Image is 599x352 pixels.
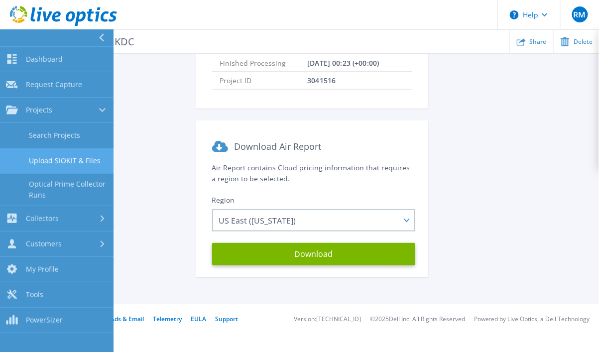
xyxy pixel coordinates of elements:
span: [DATE] 00:23 (+00:00) [308,54,379,71]
div: US East ([US_STATE]) [212,209,415,232]
span: PowerSizer [26,316,63,325]
span: Region [212,195,235,205]
span: Delete [574,39,593,45]
span: RM [574,10,586,18]
li: © 2025 Dell Inc. All Rights Reserved [370,316,465,323]
span: Projects [26,106,52,115]
a: Ads & Email [111,315,144,323]
a: Support [215,315,238,323]
span: Dashboard [26,55,63,64]
span: Finished Processing [220,54,308,71]
span: Project ID [220,72,308,89]
span: Tools [26,290,43,299]
li: Version: [TECHNICAL_ID] [294,316,361,323]
a: Telemetry [153,315,182,323]
span: My Profile [26,265,59,274]
span: Download Air Report [234,140,321,152]
span: Customers [26,239,62,248]
a: EULA [191,315,206,323]
button: Download [212,243,415,265]
span: Request Capture [26,80,82,89]
span: Collectors [26,214,59,223]
span: 3041516 [308,72,336,89]
span: Share [530,39,547,45]
li: Powered by Live Optics, a Dell Technology [474,316,590,323]
span: Air Report contains Cloud pricing information that requires a region to be selected. [212,163,410,183]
